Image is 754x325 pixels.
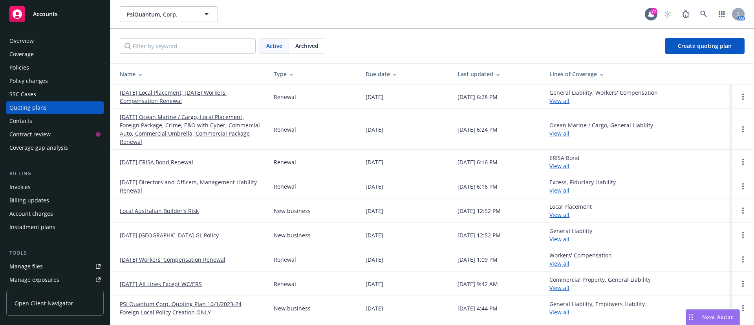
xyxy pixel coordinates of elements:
[120,178,261,195] a: [DATE] Directors and Officers, Management Liability Renewal
[6,194,104,207] a: Billing updates
[274,255,296,264] div: Renewal
[6,249,104,257] div: Tools
[458,207,501,215] div: [DATE] 12:52 PM
[9,115,32,127] div: Contacts
[458,158,498,166] div: [DATE] 6:16 PM
[120,158,193,166] a: [DATE] ERISA Bond Renewal
[6,170,104,178] div: Billing
[458,70,537,78] div: Last updated
[15,299,73,307] span: Open Client Navigator
[295,42,318,50] span: Archived
[9,75,48,87] div: Policy changes
[120,207,199,215] a: Local Australian Builder's Risk
[738,279,748,288] a: Open options
[9,48,34,61] div: Coverage
[9,194,49,207] div: Billing updates
[660,6,675,22] a: Start snowing
[366,158,383,166] div: [DATE]
[549,227,592,243] div: General Liability
[549,70,726,78] div: Lines of Coverage
[9,221,55,233] div: Installment plans
[6,207,104,220] a: Account charges
[120,255,225,264] a: [DATE] Workers' Compensation Renewal
[678,42,732,50] span: Create quoting plan
[549,187,569,194] a: View all
[549,284,569,292] a: View all
[6,128,104,141] a: Contract review
[274,280,296,288] div: Renewal
[6,141,104,154] a: Coverage gap analysis
[738,157,748,167] a: Open options
[738,303,748,313] a: Open options
[6,61,104,74] a: Policies
[9,260,43,273] div: Manage files
[458,280,498,288] div: [DATE] 9:42 AM
[9,35,34,47] div: Overview
[696,6,712,22] a: Search
[686,310,696,325] div: Drag to move
[6,88,104,101] a: SSC Cases
[366,280,383,288] div: [DATE]
[9,141,68,154] div: Coverage gap analysis
[458,93,498,101] div: [DATE] 6:28 PM
[549,251,612,268] div: Workers' Compensation
[738,230,748,240] a: Open options
[549,162,569,170] a: View all
[549,211,569,219] a: View all
[126,10,194,18] span: PsiQuantum, Corp.
[738,206,748,215] a: Open options
[9,274,59,286] div: Manage exposures
[274,70,353,78] div: Type
[274,125,296,134] div: Renewal
[6,115,104,127] a: Contacts
[366,93,383,101] div: [DATE]
[549,154,580,170] div: ERISA Bond
[274,158,296,166] div: Renewal
[274,93,296,101] div: Renewal
[274,207,311,215] div: New business
[686,309,740,325] button: Nova Assist
[120,231,219,239] a: [DATE] [GEOGRAPHIC_DATA] GL Policy
[9,61,29,74] div: Policies
[120,38,256,54] input: Filter by keyword...
[6,274,104,286] a: Manage exposures
[6,181,104,193] a: Invoices
[6,75,104,87] a: Policy changes
[650,8,657,15] div: 77
[366,304,383,312] div: [DATE]
[458,125,498,134] div: [DATE] 6:24 PM
[549,88,658,105] div: General Liability, Workers' Compensation
[665,38,745,54] a: Create quoting plan
[738,92,748,101] a: Open options
[9,101,47,114] div: Quoting plans
[549,260,569,267] a: View all
[458,304,498,312] div: [DATE] 4:44 PM
[549,308,569,316] a: View all
[9,88,36,101] div: SSC Cases
[274,182,296,191] div: Renewal
[274,231,311,239] div: New business
[120,280,202,288] a: [DATE] All Lines Except WC/ERS
[458,231,501,239] div: [DATE] 12:52 PM
[366,125,383,134] div: [DATE]
[120,113,261,146] a: [DATE] Ocean Marine / Cargo, Local Placement, Foreign Package, Crime, E&O with Cyber, Commercial ...
[458,255,498,264] div: [DATE] 1:09 PM
[714,6,730,22] a: Switch app
[738,125,748,134] a: Open options
[549,300,645,316] div: General Liability, Employers Liability
[6,101,104,114] a: Quoting plans
[738,255,748,264] a: Open options
[9,181,31,193] div: Invoices
[549,235,569,243] a: View all
[549,121,653,138] div: Ocean Marine / Cargo, General Liability
[738,182,748,191] a: Open options
[366,231,383,239] div: [DATE]
[33,11,58,17] span: Accounts
[120,6,218,22] button: PsiQuantum, Corp.
[549,130,569,137] a: View all
[9,128,51,141] div: Contract review
[9,207,53,220] div: Account charges
[549,275,651,292] div: Commercial Property, General Liability
[702,314,733,320] span: Nova Assist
